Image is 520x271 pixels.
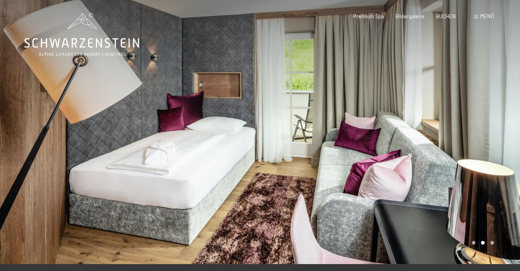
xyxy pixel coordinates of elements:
[353,13,384,20] a: Premium Spa
[395,13,425,20] a: Bildergalerie
[480,13,494,20] span: Menü
[436,13,456,20] a: BUCHEN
